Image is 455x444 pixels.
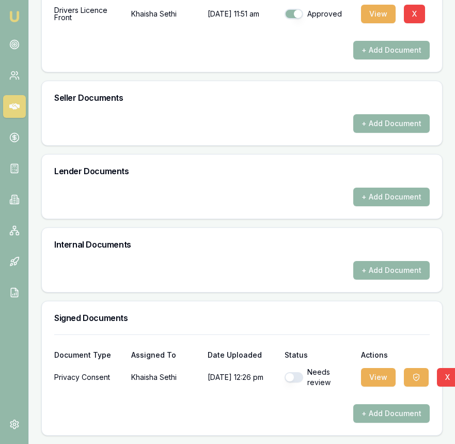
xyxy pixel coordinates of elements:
[353,41,430,59] button: + Add Document
[54,314,430,322] h3: Signed Documents
[353,114,430,133] button: + Add Document
[285,9,353,19] div: Approved
[8,10,21,23] img: emu-icon-u.png
[131,4,200,24] p: Khaisha Sethi
[208,351,276,359] div: Date Uploaded
[208,367,276,388] p: [DATE] 12:26 pm
[361,351,430,359] div: Actions
[54,4,123,24] div: Drivers Licence Front
[361,368,396,387] button: View
[208,4,276,24] p: [DATE] 11:51 am
[404,5,425,23] button: X
[54,167,430,175] h3: Lender Documents
[285,367,353,388] div: Needs review
[285,351,353,359] div: Status
[353,404,430,423] button: + Add Document
[131,367,200,388] p: Khaisha Sethi
[54,94,430,102] h3: Seller Documents
[54,240,430,249] h3: Internal Documents
[353,261,430,280] button: + Add Document
[353,188,430,206] button: + Add Document
[54,351,123,359] div: Document Type
[54,367,123,388] div: Privacy Consent
[361,5,396,23] button: View
[131,351,200,359] div: Assigned To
